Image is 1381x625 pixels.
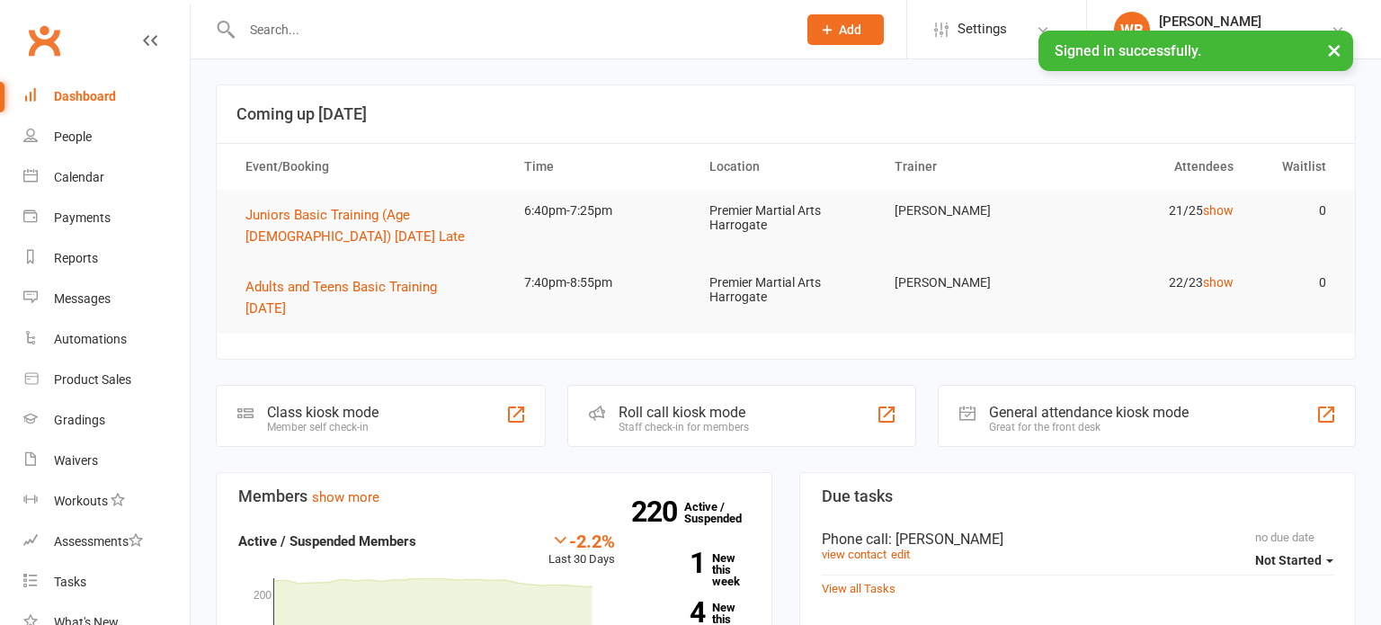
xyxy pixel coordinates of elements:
[23,360,190,400] a: Product Sales
[631,498,684,525] strong: 220
[1250,144,1342,190] th: Waitlist
[693,262,878,318] td: Premier Martial Arts Harrogate
[23,400,190,441] a: Gradings
[23,522,190,562] a: Assessments
[23,198,190,238] a: Payments
[22,18,67,63] a: Clubworx
[1064,262,1249,304] td: 22/23
[54,372,131,387] div: Product Sales
[508,190,693,232] td: 6:40pm-7:25pm
[245,276,492,319] button: Adults and Teens Basic Training [DATE]
[267,421,379,433] div: Member self check-in
[1318,31,1350,69] button: ×
[267,404,379,421] div: Class kiosk mode
[839,22,861,37] span: Add
[54,332,127,346] div: Automations
[878,190,1064,232] td: [PERSON_NAME]
[822,548,887,561] a: view contact
[54,453,98,468] div: Waivers
[508,144,693,190] th: Time
[245,279,437,317] span: Adults and Teens Basic Training [DATE]
[23,76,190,117] a: Dashboard
[1250,262,1342,304] td: 0
[54,170,104,184] div: Calendar
[878,262,1064,304] td: [PERSON_NAME]
[54,251,98,265] div: Reports
[693,144,878,190] th: Location
[822,487,1333,505] h3: Due tasks
[245,207,465,245] span: Juniors Basic Training (Age [DEMOGRAPHIC_DATA]) [DATE] Late
[54,129,92,144] div: People
[619,421,749,433] div: Staff check-in for members
[1255,544,1333,576] button: Not Started
[822,582,895,595] a: View all Tasks
[989,421,1189,433] div: Great for the front desk
[54,575,86,589] div: Tasks
[23,238,190,279] a: Reports
[23,279,190,319] a: Messages
[245,204,492,247] button: Juniors Basic Training (Age [DEMOGRAPHIC_DATA]) [DATE] Late
[23,117,190,157] a: People
[888,531,1003,548] span: : [PERSON_NAME]
[238,487,750,505] h3: Members
[23,481,190,522] a: Workouts
[807,14,884,45] button: Add
[54,413,105,427] div: Gradings
[1055,42,1201,59] span: Signed in successfully.
[619,404,749,421] div: Roll call kiosk mode
[229,144,508,190] th: Event/Booking
[54,291,111,306] div: Messages
[958,9,1007,49] span: Settings
[54,534,143,549] div: Assessments
[54,89,116,103] div: Dashboard
[23,562,190,603] a: Tasks
[312,489,379,505] a: show more
[236,105,1335,123] h3: Coming up [DATE]
[54,210,111,225] div: Payments
[508,262,693,304] td: 7:40pm-8:55pm
[1203,203,1234,218] a: show
[236,17,784,42] input: Search...
[1159,30,1331,46] div: Premier Martial Arts Harrogate
[1250,190,1342,232] td: 0
[1064,144,1249,190] th: Attendees
[642,549,705,576] strong: 1
[1064,190,1249,232] td: 21/25
[238,533,416,549] strong: Active / Suspended Members
[989,404,1189,421] div: General attendance kiosk mode
[642,552,750,587] a: 1New this week
[23,441,190,481] a: Waivers
[878,144,1064,190] th: Trainer
[23,319,190,360] a: Automations
[1114,12,1150,48] div: WB
[891,548,910,561] a: edit
[54,494,108,508] div: Workouts
[23,157,190,198] a: Calendar
[1255,553,1322,567] span: Not Started
[1159,13,1331,30] div: [PERSON_NAME]
[684,487,763,538] a: 220Active / Suspended
[548,531,615,550] div: -2.2%
[1203,275,1234,290] a: show
[548,531,615,569] div: Last 30 Days
[822,531,1333,548] div: Phone call
[693,190,878,246] td: Premier Martial Arts Harrogate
